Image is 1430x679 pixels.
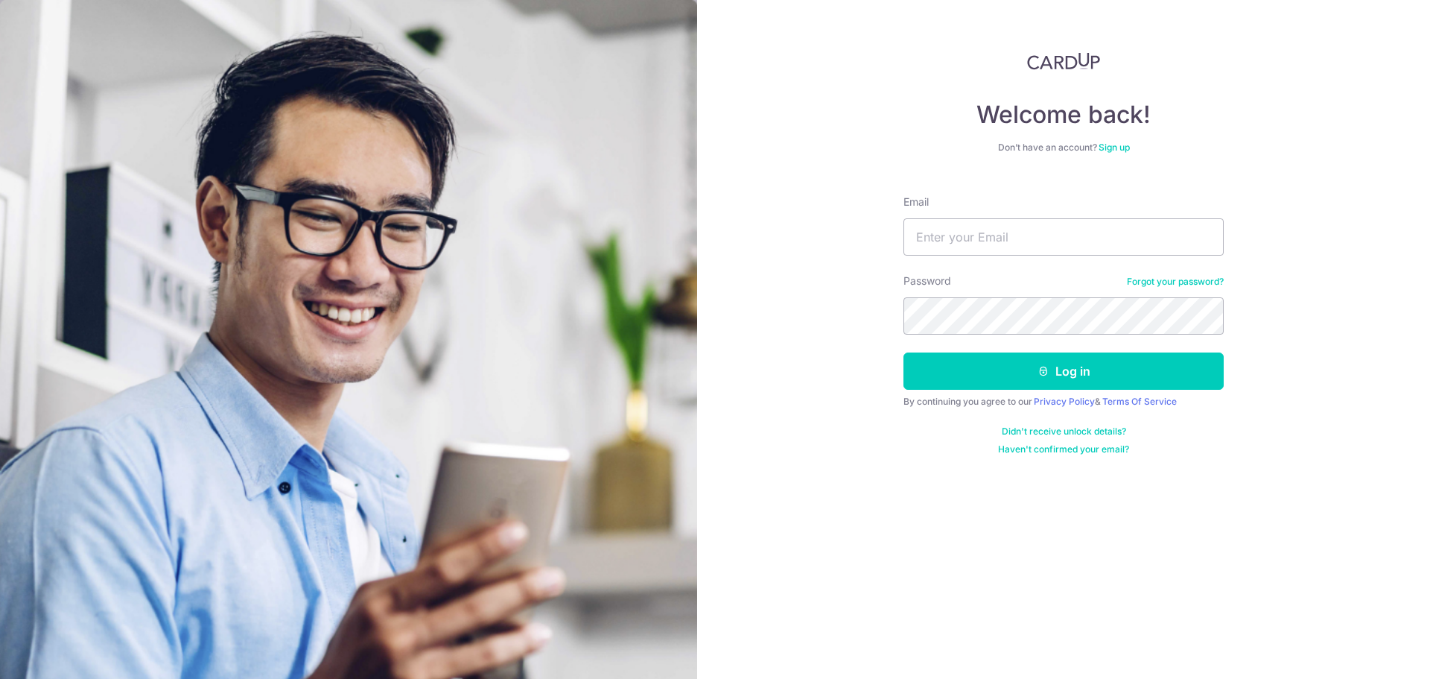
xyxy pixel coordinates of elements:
[1034,396,1095,407] a: Privacy Policy
[903,142,1224,154] div: Don’t have an account?
[903,353,1224,390] button: Log in
[903,396,1224,408] div: By continuing you agree to our &
[1127,276,1224,288] a: Forgot your password?
[903,100,1224,130] h4: Welcome back!
[1102,396,1177,407] a: Terms Of Service
[1002,426,1126,438] a: Didn't receive unlock details?
[998,443,1129,455] a: Haven't confirmed your email?
[903,218,1224,256] input: Enter your Email
[903,274,951,288] label: Password
[903,195,929,209] label: Email
[1099,142,1130,153] a: Sign up
[1027,52,1100,70] img: CardUp Logo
